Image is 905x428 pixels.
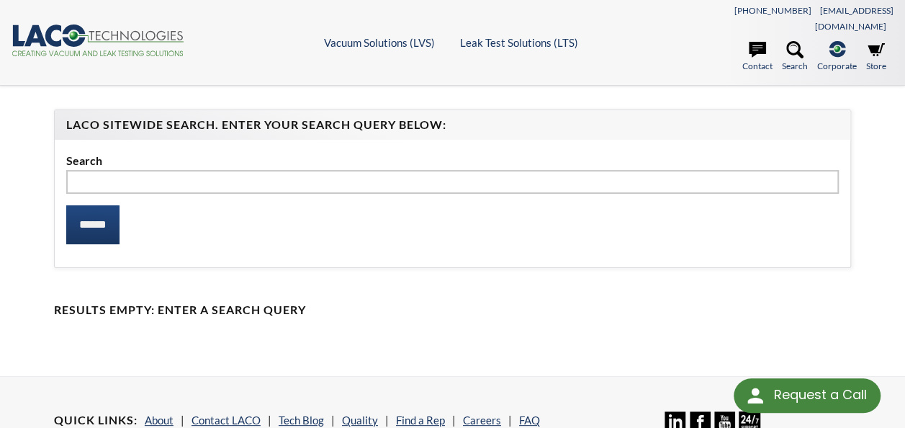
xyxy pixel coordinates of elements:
a: Leak Test Solutions (LTS) [460,36,578,49]
a: About [145,414,174,427]
h4: Results Empty: Enter a Search Query [54,303,851,318]
a: Contact [742,41,773,73]
a: Quality [342,414,378,427]
h4: Quick Links [54,413,138,428]
a: Find a Rep [396,414,445,427]
label: Search [66,151,839,170]
span: Corporate [817,59,857,73]
a: Store [866,41,886,73]
a: Vacuum Solutions (LVS) [324,36,435,49]
div: Request a Call [734,378,881,413]
img: round button [744,384,767,407]
a: Contact LACO [192,414,261,427]
a: Careers [463,414,501,427]
div: Request a Call [773,378,866,411]
a: [EMAIL_ADDRESS][DOMAIN_NAME] [815,5,893,32]
a: FAQ [519,414,540,427]
a: Tech Blog [279,414,324,427]
a: [PHONE_NUMBER] [734,5,811,16]
a: Search [782,41,808,73]
h4: LACO Sitewide Search. Enter your Search Query Below: [66,117,839,133]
